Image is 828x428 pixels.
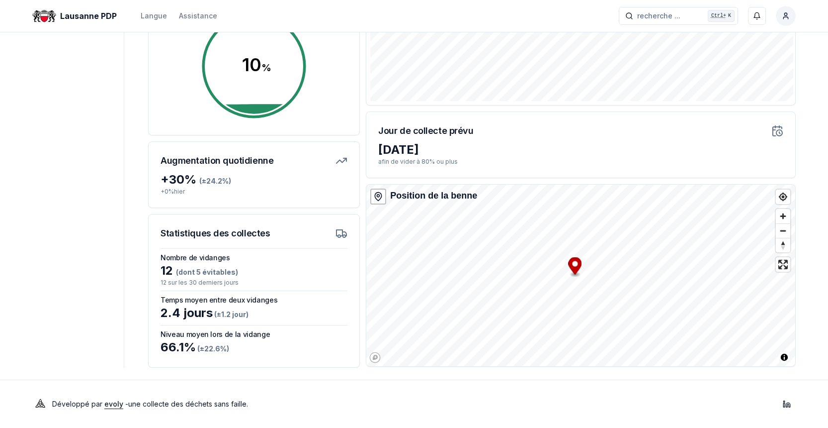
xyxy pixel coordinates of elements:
span: (dont 5 évitables) [173,268,238,276]
span: (± 1.2 jour ) [213,310,248,319]
div: 12 [161,263,347,279]
canvas: Map [366,185,798,366]
div: 66.1 % [161,339,347,355]
button: Zoom out [776,223,790,238]
div: Map marker [569,257,582,278]
p: afin de vider à 80% ou plus [378,158,783,166]
span: (± 22.6 %) [196,344,229,353]
button: Reset bearing to north [776,238,790,252]
button: Langue [141,10,167,22]
h3: Niveau moyen lors de la vidange [161,329,347,339]
h3: Jour de collecte prévu [378,124,473,138]
span: (± 24.2 %) [199,177,231,185]
span: recherche ... [637,11,680,21]
div: Position de la benne [390,189,477,203]
button: Zoom in [776,209,790,223]
p: 12 sur les 30 derniers jours [161,279,347,287]
button: Find my location [776,190,790,204]
div: Langue [141,11,167,21]
p: Développé par - une collecte des déchets sans faille . [52,397,248,411]
h3: Augmentation quotidienne [161,154,273,168]
p: + 0 % hier [161,188,347,196]
a: Assistance [179,10,217,22]
h3: Temps moyen entre deux vidanges [161,295,347,305]
div: [DATE] [378,142,783,158]
span: Lausanne PDP [60,10,117,22]
a: evoly [104,400,123,408]
h3: Nombre de vidanges [161,253,347,263]
img: Evoly Logo [32,396,48,412]
div: + 30 % [161,172,347,188]
span: Zoom out [776,224,790,238]
div: 2.4 jours [161,305,347,321]
a: Mapbox logo [369,352,381,363]
img: Lausanne PDP Logo [32,4,56,28]
button: recherche ...Ctrl+K [619,7,738,25]
a: Lausanne PDP [32,10,121,22]
button: Toggle attribution [778,351,790,363]
button: Enter fullscreen [776,257,790,272]
h3: Statistiques des collectes [161,226,270,240]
